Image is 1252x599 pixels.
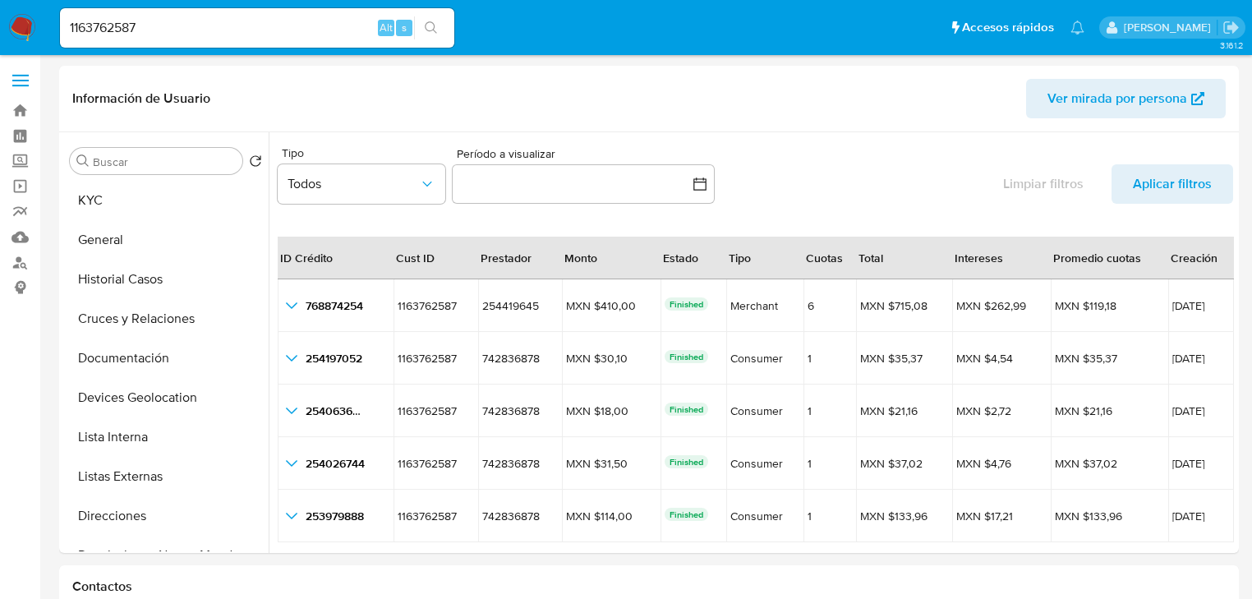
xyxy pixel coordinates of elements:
button: Ver mirada por persona [1026,79,1226,118]
button: Volver al orden por defecto [249,154,262,173]
button: Buscar [76,154,90,168]
a: Salir [1222,19,1240,36]
button: search-icon [414,16,448,39]
button: Direcciones [63,496,269,536]
button: Documentación [63,339,269,378]
h1: Información de Usuario [72,90,210,107]
span: s [402,20,407,35]
input: Buscar usuario o caso... [60,17,454,39]
button: Lista Interna [63,417,269,457]
a: Notificaciones [1070,21,1084,35]
span: Ver mirada por persona [1047,79,1187,118]
button: KYC [63,181,269,220]
button: Historial Casos [63,260,269,299]
button: Restricciones Nuevo Mundo [63,536,269,575]
h1: Contactos [72,578,1226,595]
button: Devices Geolocation [63,378,269,417]
span: Alt [380,20,393,35]
input: Buscar [93,154,236,169]
button: Listas Externas [63,457,269,496]
button: Cruces y Relaciones [63,299,269,339]
span: Accesos rápidos [962,19,1054,36]
p: michelleangelica.rodriguez@mercadolibre.com.mx [1124,20,1217,35]
button: General [63,220,269,260]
